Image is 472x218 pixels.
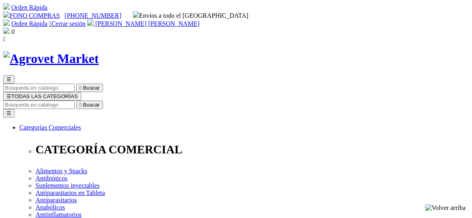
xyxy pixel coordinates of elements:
[83,102,100,108] span: Buscar
[80,85,82,91] i: 
[36,182,100,189] a: Suplementos inyectables
[36,168,87,174] a: Alimentos y Snacks
[3,84,75,92] input: Buscar
[87,20,199,27] a: [PERSON_NAME] [PERSON_NAME]
[133,11,139,18] img: delivery-truck.svg
[36,189,105,196] a: Antiparasitarios en Tableta
[80,102,82,108] i: 
[3,27,10,34] img: shopping-bag.svg
[11,4,47,11] a: Orden Rápida
[3,101,75,109] input: Buscar
[3,109,15,117] button: ☰
[36,143,469,156] p: CATEGORÍA COMERCIAL
[425,204,466,212] img: Volver arriba
[83,85,100,91] span: Buscar
[3,92,81,101] button: ☰TODAS LAS CATEGORÍAS
[11,20,47,27] a: Orden Rápida
[3,11,10,18] img: phone.svg
[36,175,67,182] a: Antibióticos
[3,51,99,66] img: Agrovet Market
[133,12,249,19] span: Envíos a todo el [GEOGRAPHIC_DATA]
[76,101,103,109] button:  Buscar
[3,36,6,42] i: 
[49,20,51,27] i: 
[36,211,82,218] a: Antiinflamatorios
[11,28,15,35] span: 0
[65,12,121,19] a: [PHONE_NUMBER]
[76,84,103,92] button:  Buscar
[36,197,77,203] a: Antiparasitarios
[3,19,10,26] img: shopping-cart.svg
[95,20,199,27] span: [PERSON_NAME] [PERSON_NAME]
[3,75,15,84] button: ☰
[3,3,10,10] img: shopping-cart.svg
[3,12,60,19] a: FONO COMPRAS
[19,124,81,131] a: Categorías Comerciales
[36,204,65,211] a: Anabólicos
[49,20,86,27] a: Cerrar sesión
[6,76,11,82] span: ☰
[87,19,94,26] img: user.svg
[6,93,11,99] span: ☰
